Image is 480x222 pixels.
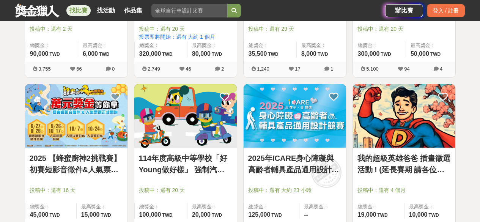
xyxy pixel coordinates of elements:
[221,66,224,72] span: 2
[357,25,451,33] span: 投稿中：還有 20 天
[162,52,172,57] span: TWD
[301,42,342,49] span: 最高獎金：
[295,66,300,72] span: 17
[81,203,123,211] span: 最高獎金：
[139,25,232,33] span: 投稿中：還有 20 天
[139,50,161,57] span: 320,000
[192,211,211,218] span: 20,000
[30,153,123,175] a: 2025 【蜂蜜廚神2挑戰賽】初賽短影音徵件&人氣票選正式開跑！
[151,4,227,17] input: 全球自行車設計比賽
[139,211,161,218] span: 100,000
[430,52,441,57] span: TWD
[357,153,451,175] a: 我的超級英雄爸爸 插畫徵選活動 ! (延長賽期 請各位踴躍參與)
[366,66,379,72] span: 5,100
[377,213,387,218] span: TWD
[139,42,183,49] span: 總獎金：
[139,203,183,211] span: 總獎金：
[30,203,72,211] span: 總獎金：
[411,50,429,57] span: 50,000
[212,213,222,218] span: TWD
[192,50,211,57] span: 80,000
[30,211,49,218] span: 45,000
[244,84,346,148] img: Cover Image
[330,66,333,72] span: 1
[30,186,123,194] span: 投稿中：還有 16 天
[404,66,409,72] span: 94
[271,213,282,218] span: TWD
[304,211,308,218] span: --
[76,66,82,72] span: 66
[257,66,269,72] span: 1,240
[249,211,271,218] span: 125,000
[66,5,91,16] a: 找比賽
[38,66,51,72] span: 3,755
[139,186,232,194] span: 投稿中：還有 20 天
[101,213,111,218] span: TWD
[440,66,442,72] span: 4
[301,50,316,57] span: 8,000
[148,66,160,72] span: 2,749
[353,84,455,148] img: Cover Image
[139,33,232,41] span: 投票即將開始：還有 大約 1 個月
[81,211,100,218] span: 15,000
[358,203,400,211] span: 總獎金：
[357,186,451,194] span: 投稿中：還有 4 個月
[409,211,428,218] span: 10,000
[30,42,73,49] span: 總獎金：
[83,42,123,49] span: 最高獎金：
[268,52,278,57] span: TWD
[134,84,237,148] img: Cover Image
[49,213,60,218] span: TWD
[99,52,109,57] span: TWD
[248,186,342,194] span: 投稿中：還有 大約 23 小時
[385,4,423,17] a: 辦比賽
[428,213,439,218] span: TWD
[30,25,123,33] span: 投稿中：還有 2 天
[358,42,401,49] span: 總獎金：
[30,50,49,57] span: 90,000
[381,52,391,57] span: TWD
[358,211,376,218] span: 19,000
[409,203,451,211] span: 最高獎金：
[318,52,328,57] span: TWD
[358,50,380,57] span: 300,000
[49,52,60,57] span: TWD
[25,84,127,148] img: Cover Image
[162,213,172,218] span: TWD
[249,42,292,49] span: 總獎金：
[304,203,341,211] span: 最高獎金：
[249,50,267,57] span: 35,500
[139,153,232,175] a: 114年度高級中等學校「好Young做好樣」 強制汽車責任保險宣導短片徵選活動
[112,66,115,72] span: 0
[186,66,191,72] span: 46
[192,203,232,211] span: 最高獎金：
[411,42,451,49] span: 最高獎金：
[192,42,232,49] span: 最高獎金：
[249,203,295,211] span: 總獎金：
[427,4,465,17] div: 登入 / 註冊
[83,50,98,57] span: 6,000
[248,153,342,175] a: 2025年ICARE身心障礙與高齡者輔具產品通用設計競賽
[248,25,342,33] span: 投稿中：還有 29 天
[94,5,118,16] a: 找活動
[212,52,222,57] span: TWD
[121,5,145,16] a: 作品集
